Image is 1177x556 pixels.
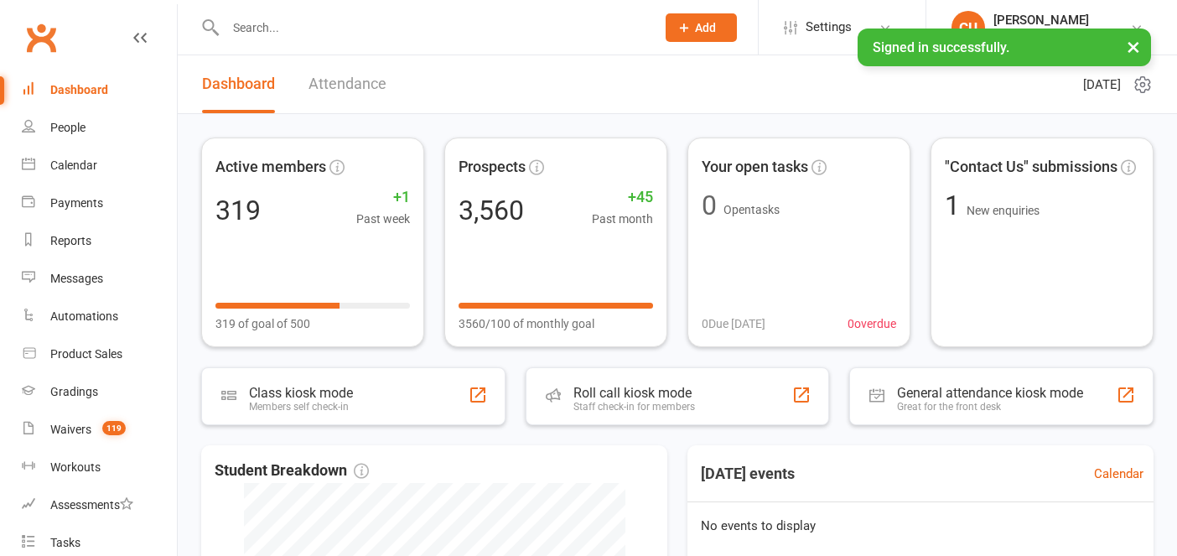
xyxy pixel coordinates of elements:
span: New enquiries [967,204,1040,217]
div: Gradings [50,385,98,398]
button: Add [666,13,737,42]
span: 1 [945,190,967,221]
button: × [1118,29,1148,65]
div: Product Sales [50,347,122,361]
a: Calendar [1094,464,1143,484]
div: Class kiosk mode [249,385,353,401]
a: Workouts [22,449,177,486]
div: 0 [702,192,717,219]
div: Tasks [50,536,80,549]
span: [DATE] [1083,75,1121,95]
div: Waivers [50,423,91,436]
a: Clubworx [20,17,62,59]
span: Student Breakdown [215,459,369,483]
span: Open tasks [723,203,780,216]
div: Roll call kiosk mode [573,385,695,401]
div: Assessments [50,498,133,512]
a: Reports [22,222,177,260]
div: Excel Martial Arts [993,28,1089,43]
div: 319 [215,197,261,224]
div: Dashboard [50,83,108,96]
div: Staff check-in for members [573,401,695,413]
div: Members self check-in [249,401,353,413]
span: 319 of goal of 500 [215,314,310,333]
div: General attendance kiosk mode [897,385,1083,401]
a: Dashboard [202,55,275,113]
span: Active members [215,155,326,179]
div: 3,560 [459,197,524,224]
div: Automations [50,309,118,323]
span: "Contact Us" submissions [945,155,1117,179]
a: Automations [22,298,177,335]
span: 3560/100 of monthly goal [459,314,594,333]
a: Gradings [22,373,177,411]
a: Dashboard [22,71,177,109]
span: 0 Due [DATE] [702,314,765,333]
span: +1 [356,185,410,210]
a: Product Sales [22,335,177,373]
span: Settings [806,8,852,46]
div: Calendar [50,158,97,172]
div: CU [951,11,985,44]
div: People [50,121,86,134]
a: Waivers 119 [22,411,177,449]
span: Past month [592,210,653,228]
div: Great for the front desk [897,401,1083,413]
div: [PERSON_NAME] [993,13,1089,28]
a: Assessments [22,486,177,524]
span: Signed in successfully. [873,39,1009,55]
div: Reports [50,234,91,247]
span: +45 [592,185,653,210]
div: Payments [50,196,103,210]
span: 0 overdue [848,314,896,333]
div: Messages [50,272,103,285]
div: Workouts [50,460,101,474]
span: Past week [356,210,410,228]
a: People [22,109,177,147]
span: 119 [102,421,126,435]
span: Add [695,21,716,34]
a: Payments [22,184,177,222]
span: Prospects [459,155,526,179]
div: No events to display [681,502,1160,549]
a: Messages [22,260,177,298]
a: Calendar [22,147,177,184]
span: Your open tasks [702,155,808,179]
a: Attendance [309,55,386,113]
input: Search... [220,16,644,39]
h3: [DATE] events [687,459,808,489]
